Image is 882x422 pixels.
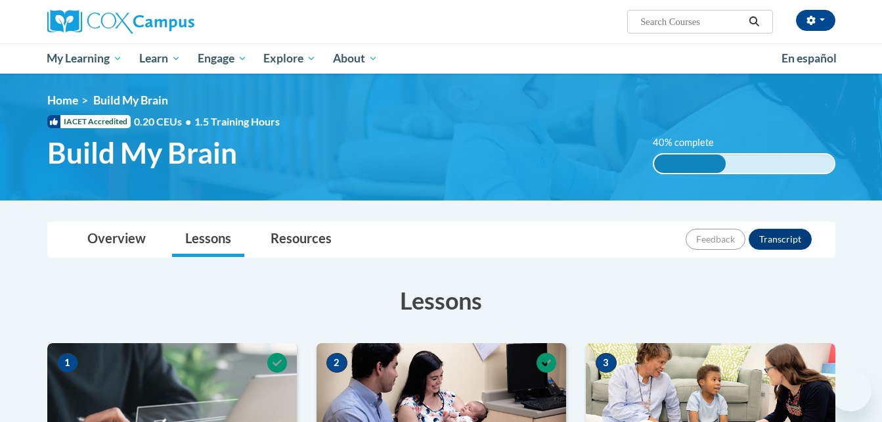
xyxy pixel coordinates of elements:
span: About [333,51,378,66]
a: Explore [255,43,324,74]
div: 40% complete [654,154,726,173]
span: 1 [57,353,78,373]
a: About [324,43,386,74]
div: Main menu [28,43,855,74]
label: 40% complete [653,135,728,150]
a: Resources [257,222,345,257]
span: Build My Brain [93,93,168,107]
button: Search [744,14,764,30]
img: Cox Campus [47,10,194,34]
a: En español [773,45,845,72]
span: Explore [263,51,316,66]
a: Learn [131,43,189,74]
span: 3 [596,353,617,373]
a: My Learning [39,43,131,74]
input: Search Courses [639,14,744,30]
span: Learn [139,51,181,66]
span: Engage [198,51,247,66]
a: Home [47,93,78,107]
span: IACET Accredited [47,115,131,128]
span: En español [782,51,837,65]
span: My Learning [47,51,122,66]
span: 1.5 Training Hours [194,115,280,128]
a: Lessons [172,222,244,257]
span: 2 [326,353,347,373]
iframe: Button to launch messaging window [829,369,871,411]
a: Overview [74,222,159,257]
span: • [185,115,191,128]
h3: Lessons [47,284,835,317]
button: Account Settings [796,10,835,31]
a: Cox Campus [47,10,297,34]
span: Build My Brain [47,135,237,170]
span: 0.20 CEUs [134,114,194,129]
button: Transcript [749,229,812,250]
a: Engage [189,43,255,74]
button: Feedback [686,229,745,250]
